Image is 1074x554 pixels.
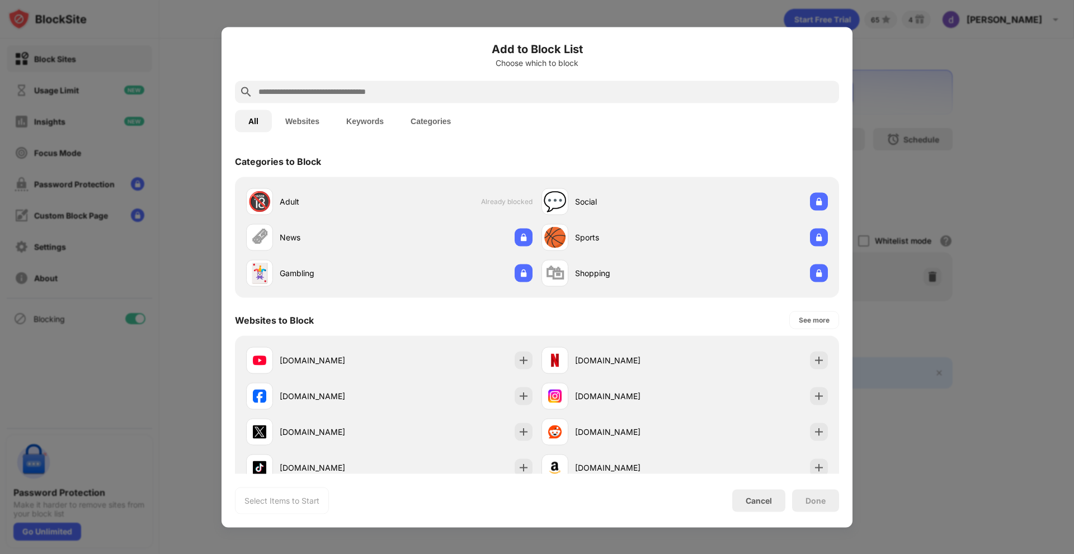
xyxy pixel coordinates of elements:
div: 🏀 [543,226,567,249]
div: Gambling [280,267,389,279]
span: Already blocked [481,197,533,206]
div: [DOMAIN_NAME] [575,462,685,473]
div: [DOMAIN_NAME] [280,354,389,366]
div: Adult [280,196,389,207]
div: Websites to Block [235,314,314,325]
img: search.svg [239,85,253,98]
button: All [235,110,272,132]
img: favicons [548,389,562,403]
div: [DOMAIN_NAME] [280,426,389,438]
button: Keywords [333,110,397,132]
button: Websites [272,110,333,132]
div: Select Items to Start [244,495,319,506]
div: Done [805,496,826,505]
img: favicons [253,389,266,403]
div: [DOMAIN_NAME] [575,354,685,366]
div: 💬 [543,190,567,213]
img: favicons [548,425,562,438]
img: favicons [548,353,562,367]
div: [DOMAIN_NAME] [280,390,389,402]
div: [DOMAIN_NAME] [575,426,685,438]
div: 🔞 [248,190,271,213]
img: favicons [253,461,266,474]
div: 🛍 [545,262,564,285]
div: Shopping [575,267,685,279]
div: Sports [575,231,685,243]
div: 🗞 [250,226,269,249]
div: 🃏 [248,262,271,285]
div: Social [575,196,685,207]
div: Choose which to block [235,58,839,67]
div: Cancel [746,496,772,505]
img: favicons [253,353,266,367]
h6: Add to Block List [235,40,839,57]
div: See more [799,314,830,325]
div: [DOMAIN_NAME] [575,390,685,402]
div: Categories to Block [235,155,321,167]
img: favicons [548,461,562,474]
div: [DOMAIN_NAME] [280,462,389,473]
button: Categories [397,110,464,132]
img: favicons [253,425,266,438]
div: News [280,231,389,243]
